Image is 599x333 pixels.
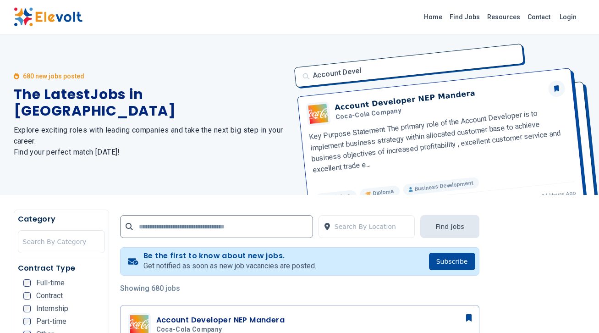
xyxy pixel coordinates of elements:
h5: Contract Type [18,263,105,274]
h2: Explore exciting roles with leading companies and take the next big step in your career. Find you... [14,125,289,158]
span: Contract [36,292,63,300]
a: Find Jobs [446,10,484,24]
input: Part-time [23,318,31,325]
h4: Be the first to know about new jobs. [143,251,316,261]
input: Internship [23,305,31,312]
img: Elevolt [14,7,82,27]
a: Resources [484,10,524,24]
span: Full-time [36,279,65,287]
h3: Account Developer NEP Mandera [156,315,285,326]
a: Home [420,10,446,24]
p: Showing 680 jobs [120,283,479,294]
h1: The Latest Jobs in [GEOGRAPHIC_DATA] [14,86,289,119]
span: Internship [36,305,68,312]
button: Find Jobs [420,215,479,238]
p: Get notified as soon as new job vacancies are posted. [143,261,316,272]
h5: Category [18,214,105,225]
input: Contract [23,292,31,300]
p: 680 new jobs posted [23,72,84,81]
a: Contact [524,10,554,24]
input: Full-time [23,279,31,287]
span: Part-time [36,318,66,325]
button: Subscribe [429,253,475,270]
a: Login [554,8,582,26]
